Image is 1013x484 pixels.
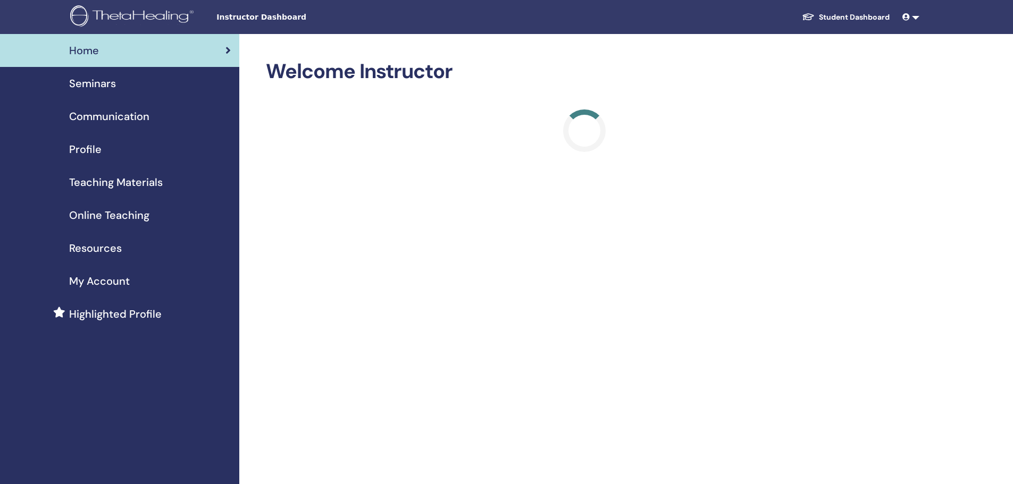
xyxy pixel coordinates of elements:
[69,174,163,190] span: Teaching Materials
[793,7,898,27] a: Student Dashboard
[802,12,815,21] img: graduation-cap-white.svg
[70,5,197,29] img: logo.png
[69,306,162,322] span: Highlighted Profile
[69,207,149,223] span: Online Teaching
[69,273,130,289] span: My Account
[216,12,376,23] span: Instructor Dashboard
[69,75,116,91] span: Seminars
[69,108,149,124] span: Communication
[266,60,903,84] h2: Welcome Instructor
[69,43,99,58] span: Home
[69,240,122,256] span: Resources
[69,141,102,157] span: Profile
